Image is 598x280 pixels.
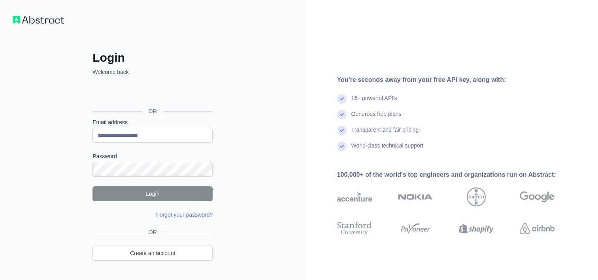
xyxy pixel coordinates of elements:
img: accenture [337,187,372,206]
a: Create an account [92,246,213,261]
img: stanford university [337,220,372,237]
img: check mark [337,126,347,135]
img: nokia [398,187,433,206]
img: airbnb [520,220,555,237]
img: google [520,187,555,206]
span: OR [142,107,163,115]
img: Workflow [13,16,64,24]
span: OR [145,228,160,236]
button: Login [92,186,213,201]
div: You're seconds away from your free API key, along with: [337,75,580,85]
div: 100,000+ of the world's top engineers and organizations run on Abstract: [337,170,580,180]
img: check mark [337,94,347,104]
h2: Login [92,51,213,65]
div: Generous free plans [351,110,402,126]
img: check mark [337,142,347,151]
img: bayer [467,187,486,206]
img: payoneer [398,220,433,237]
div: Transparent and fair pricing [351,126,419,142]
label: Password [92,152,213,160]
p: Welcome back [92,68,213,76]
img: check mark [337,110,347,119]
div: World-class technical support [351,142,424,157]
div: 15+ powerful API's [351,94,397,110]
img: shopify [459,220,494,237]
a: Forgot your password? [156,212,213,218]
iframe: Sign in with Google Button [89,85,215,102]
label: Email address [92,118,213,126]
